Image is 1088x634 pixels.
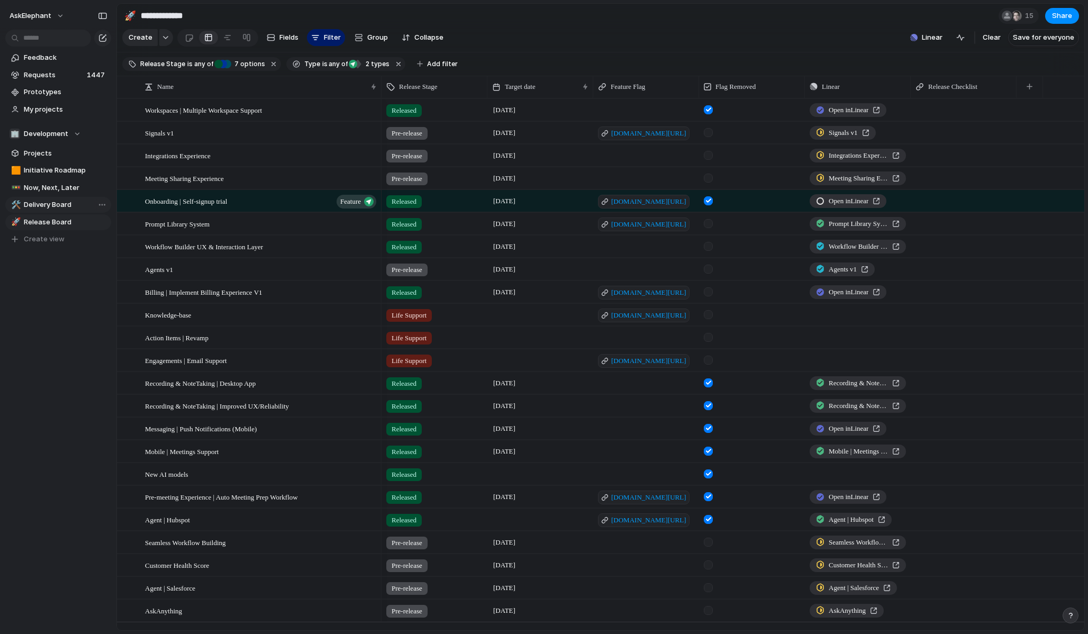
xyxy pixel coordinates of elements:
span: options [231,59,265,69]
span: Agents v1 [829,264,857,275]
span: Feature [340,194,361,209]
span: Open in Linear [829,196,868,206]
button: 7 options [214,58,267,70]
span: Mobile | Meetings Support [829,446,888,457]
span: [DOMAIN_NAME][URL] [611,287,686,298]
span: [DATE] [491,445,518,458]
span: 7 [231,60,240,68]
a: Customer Health Score [810,558,906,572]
a: My projects [5,102,111,117]
span: [DOMAIN_NAME][URL] [611,515,686,526]
span: Released [392,492,416,503]
span: Released [392,401,416,412]
span: Pre-release [392,583,422,594]
a: Feedback [5,50,111,66]
a: AskAnything [810,604,884,618]
button: 🏢Development [5,126,111,142]
span: [DOMAIN_NAME][URL] [611,310,686,321]
a: Workflow Builder UX & Interaction Layer [810,240,906,253]
button: 2 types [349,58,392,70]
a: Projects [5,146,111,161]
span: Workflow Builder UX & Interaction Layer [829,241,888,252]
div: 🛠️ [11,199,19,211]
a: Open inLinear [810,285,886,299]
span: [DATE] [491,263,518,276]
a: Prompt Library System [810,217,906,231]
div: 🚀Release Board [5,214,111,230]
span: Pre-release [392,265,422,275]
span: Fields [279,32,298,43]
span: Group [367,32,388,43]
span: Agent | Hubspot [829,514,874,525]
a: [DOMAIN_NAME][URL] [598,309,690,322]
a: [DOMAIN_NAME][URL] [598,513,690,527]
div: 🟧 [11,165,19,177]
span: Projects [24,148,107,159]
a: Recording & NoteTaking | UX Enhancements [810,399,906,413]
span: [DOMAIN_NAME][URL] [611,196,686,207]
span: Released [392,105,416,116]
div: 🏢 [10,129,20,139]
span: Recording & NoteTaking | Desktop App [145,377,256,389]
span: Pre-release [392,174,422,184]
span: Release Stage [140,59,185,69]
a: Open inLinear [810,103,886,117]
button: Fields [262,29,303,46]
span: Released [392,447,416,457]
span: Release Board [24,217,107,228]
button: Create [122,29,158,46]
span: Messaging | Push Notifications (Mobile) [145,422,257,434]
span: Add filter [427,59,458,69]
span: [DOMAIN_NAME][URL] [611,128,686,139]
button: Collapse [397,29,448,46]
span: any of [328,59,348,69]
span: Open in Linear [829,105,868,115]
button: Group [349,29,393,46]
span: Released [392,196,416,207]
span: [DATE] [491,604,518,617]
a: 🚥Now, Next, Later [5,180,111,196]
button: Clear [978,29,1005,46]
span: Released [392,219,416,230]
span: Agent | Salesforce [145,582,195,594]
span: Clear [983,32,1001,43]
span: [DATE] [491,422,518,435]
span: Pre-release [392,128,422,139]
span: Target date [505,81,536,92]
span: Life Support [392,310,427,321]
div: 🚀 [124,8,136,23]
span: Mobile | Meetings Support [145,445,219,457]
span: Seamless Workflow Building [145,536,226,548]
span: Release Stage [399,81,438,92]
a: [DOMAIN_NAME][URL] [598,126,690,140]
div: 🚥 [11,182,19,194]
button: Feature [337,195,376,209]
span: Recording & NoteTaking | UX Enhancements [829,401,888,411]
span: New AI models [145,468,188,480]
span: Integrations Experience [145,149,211,161]
span: Release Checklist [928,81,977,92]
span: Feature Flag [611,81,645,92]
span: My projects [24,104,107,115]
a: 🛠️Delivery Board [5,197,111,213]
span: Pre-release [392,151,422,161]
a: [DOMAIN_NAME][URL] [598,195,690,209]
a: Recording & NoteTaking | Desktop App [810,376,906,390]
span: Now, Next, Later [24,183,107,193]
a: Agent | Hubspot [810,513,892,527]
span: Onboarding | Self-signup trial [145,195,227,207]
button: isany of [185,58,215,70]
a: 🟧Initiative Roadmap [5,162,111,178]
span: Name [157,81,174,92]
span: Flag Removed [715,81,756,92]
a: Open inLinear [810,490,886,504]
span: [DATE] [491,240,518,253]
span: Customer Health Score [145,559,209,571]
span: Agents v1 [145,263,173,275]
a: Meeting Sharing Experience [810,171,906,185]
span: Open in Linear [829,492,868,502]
span: Collapse [414,32,443,43]
span: Released [392,287,416,298]
span: [DATE] [491,559,518,572]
